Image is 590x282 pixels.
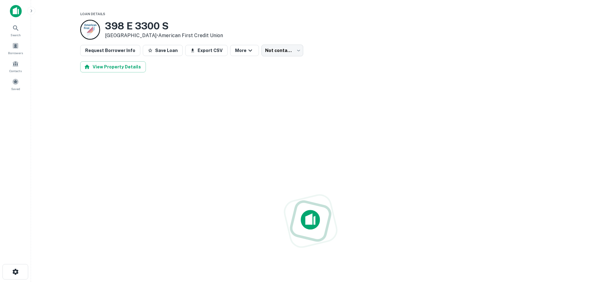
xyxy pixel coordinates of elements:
span: Search [11,33,21,37]
button: Save Loan [143,45,183,56]
a: American First Credit Union [158,33,223,38]
button: Request Borrower Info [80,45,140,56]
span: Borrowers [8,50,23,55]
button: View Property Details [80,61,146,72]
img: capitalize-icon.png [10,5,22,17]
a: Borrowers [2,40,29,57]
p: [GEOGRAPHIC_DATA] • [105,32,223,39]
div: Not contacted [261,45,303,56]
h3: 398 E 3300 S [105,20,223,32]
a: Saved [2,76,29,93]
button: More [230,45,259,56]
a: Contacts [2,58,29,75]
a: Search [2,22,29,39]
button: Export CSV [185,45,228,56]
span: Loan Details [80,12,105,16]
span: Contacts [9,68,22,73]
span: Saved [11,86,20,91]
